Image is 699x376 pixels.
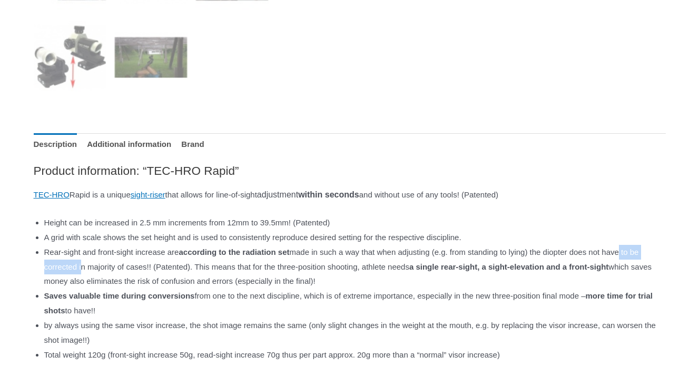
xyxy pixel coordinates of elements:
[131,190,165,199] a: sight-riser
[44,348,666,362] li: Total weight 120g (front-sight increase 50g, read-sight increase 70g thus per part approx. 20g mo...
[87,133,171,156] a: Additional information
[44,289,666,318] li: from one to the next discipline, which is of extreme importance, especially in the new three-posi...
[34,163,666,179] h2: Product information: “TEC-HRO Rapid”
[34,21,107,94] img: TEC-HRO Rapid, sight-elevation - Image 5
[34,187,666,203] p: Rapid is a unique that allows for line-of-sight and without use of any tools! (Patented)
[44,230,666,245] li: A grid with scale shows the set height and is used to consistently reproduce desired setting for ...
[44,318,666,348] li: by always using the same visor increase, the shot image remains the same (only slight changes in ...
[44,215,666,230] li: Height can be increased in 2.5 mm increments from 12mm to 39.5mm! (Patented)
[179,248,289,256] strong: according to the radiation set
[181,133,204,156] a: Brand
[34,190,70,199] a: TEC-HRO
[114,21,188,94] img: TEC-HRO Rapid, sight-elevation - Image 6
[44,291,195,300] strong: Saves valuable time during conversions
[298,190,359,199] strong: within seconds
[34,133,77,156] a: Description
[409,262,608,271] strong: a single rear-sight, a sight-elevation and a front-sight
[44,245,666,289] li: Rear-sight and front-sight increase are made in such a way that when adjusting (e.g. from standin...
[257,190,298,199] span: adjustment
